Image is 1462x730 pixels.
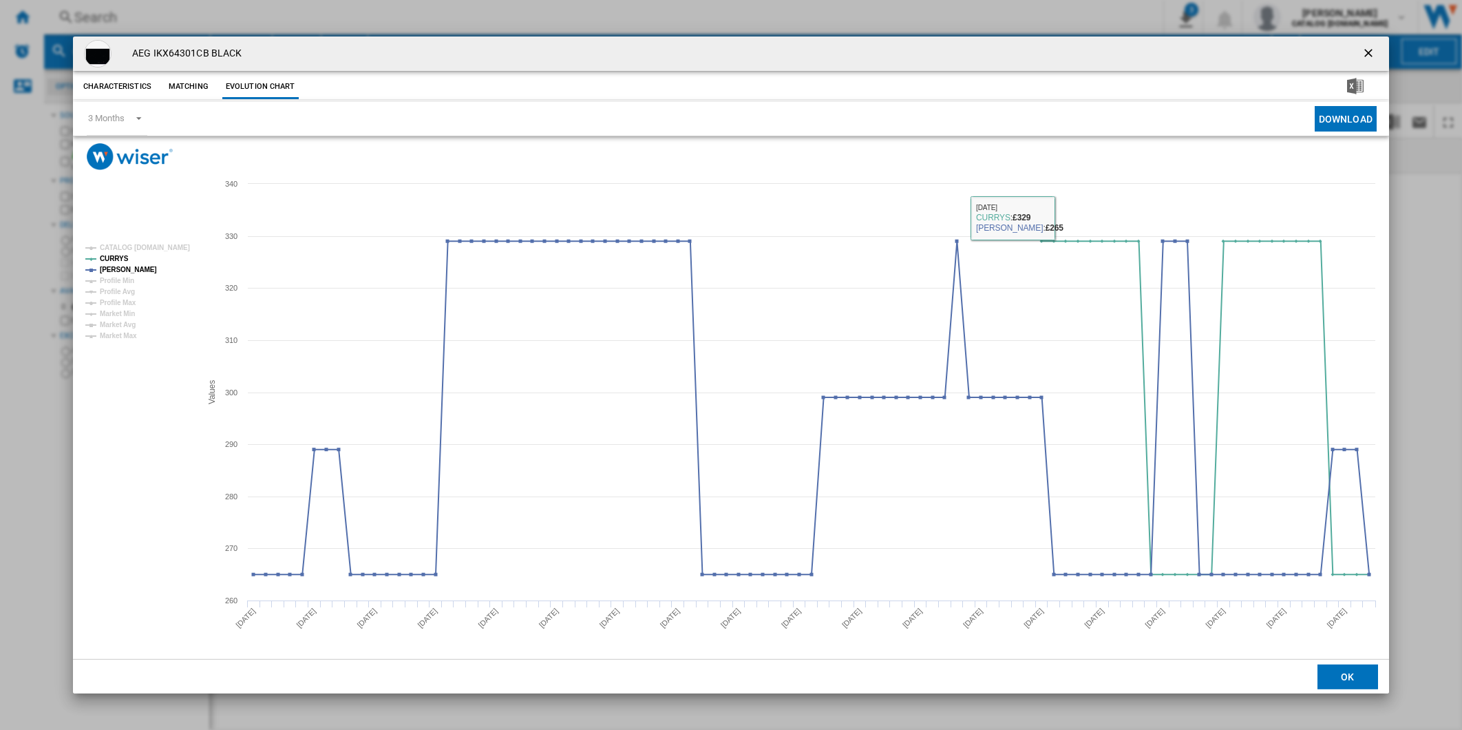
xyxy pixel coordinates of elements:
tspan: [DATE] [356,607,379,629]
button: Evolution chart [222,74,299,99]
button: Matching [158,74,219,99]
tspan: [DATE] [901,607,924,629]
tspan: [DATE] [1083,607,1105,629]
tspan: 310 [225,336,237,344]
tspan: [DATE] [234,607,257,629]
tspan: 300 [225,388,237,397]
tspan: [DATE] [416,607,439,629]
img: excel-24x24.png [1347,78,1364,94]
tspan: [DATE] [659,607,681,629]
tspan: CATALOG [DOMAIN_NAME] [100,244,190,251]
tspan: Profile Min [100,277,134,284]
tspan: [DATE] [1265,607,1288,629]
tspan: 340 [225,180,237,188]
tspan: [PERSON_NAME] [100,266,157,273]
button: OK [1317,665,1378,689]
tspan: [DATE] [719,607,742,629]
img: 111947741 [84,40,112,67]
tspan: [DATE] [538,607,560,629]
md-dialog: Product popup [73,36,1389,693]
tspan: 270 [225,544,237,552]
button: getI18NText('BUTTONS.CLOSE_DIALOG') [1356,40,1384,67]
tspan: [DATE] [477,607,500,629]
tspan: [DATE] [1143,607,1166,629]
tspan: 290 [225,440,237,448]
tspan: [DATE] [598,607,621,629]
tspan: [DATE] [840,607,863,629]
h4: AEG IKX64301CB BLACK [125,47,242,61]
tspan: [DATE] [1022,607,1045,629]
tspan: [DATE] [780,607,803,629]
img: logo_wiser_300x94.png [87,143,173,170]
ng-md-icon: getI18NText('BUTTONS.CLOSE_DIALOG') [1362,46,1378,63]
button: Download in Excel [1325,74,1386,99]
tspan: CURRYS [100,255,129,262]
div: 3 Months [88,113,124,123]
tspan: [DATE] [1326,607,1348,629]
tspan: [DATE] [962,607,984,629]
tspan: 260 [225,596,237,605]
tspan: 330 [225,232,237,240]
tspan: 320 [225,284,237,292]
tspan: Market Min [100,310,135,317]
tspan: Market Max [100,332,137,340]
button: Download [1315,106,1377,132]
tspan: Profile Avg [100,288,135,295]
tspan: 280 [225,492,237,501]
tspan: Profile Max [100,299,136,306]
tspan: Values [207,380,217,404]
tspan: [DATE] [1204,607,1227,629]
tspan: [DATE] [295,607,318,629]
button: Characteristics [80,74,155,99]
tspan: Market Avg [100,321,136,328]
